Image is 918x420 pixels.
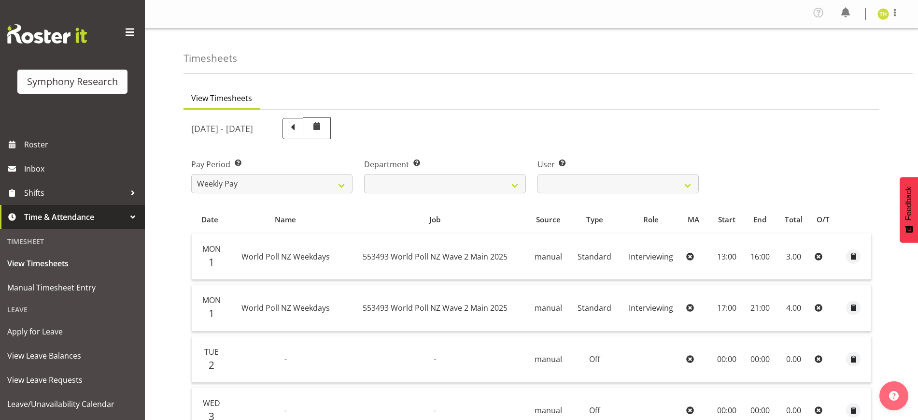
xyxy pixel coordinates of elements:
label: Pay Period [191,159,353,170]
span: View Leave Balances [7,348,138,363]
td: 00:00 [744,336,776,383]
td: 21:00 [744,285,776,331]
a: Manual Timesheet Entry [2,275,142,300]
span: manual [535,354,562,364]
div: Timesheet [2,232,142,251]
td: 13:00 [709,233,744,280]
span: Manual Timesheet Entry [7,280,138,295]
span: View Timesheets [191,92,252,104]
span: Inbox [24,161,140,176]
span: Shifts [24,186,126,200]
span: - [284,405,287,416]
div: Date [197,214,222,225]
span: Roster [24,137,140,152]
div: Role [625,214,677,225]
div: Job [349,214,521,225]
span: 1 [209,255,214,269]
td: Off [570,336,620,383]
div: Name [233,214,338,225]
div: Total [782,214,805,225]
td: 4.00 [776,285,811,331]
span: Tue [204,347,219,357]
span: Time & Attendance [24,210,126,224]
span: 1 [209,306,214,320]
span: View Timesheets [7,256,138,271]
span: - [284,354,287,364]
span: manual [535,405,562,416]
span: - [434,405,436,416]
span: 553493 World Poll NZ Wave 2 Main 2025 [363,251,508,262]
td: 00:00 [709,336,744,383]
div: MA [688,214,704,225]
button: Feedback - Show survey [900,177,918,243]
img: help-xxl-2.png [889,391,899,401]
td: 3.00 [776,233,811,280]
h5: [DATE] - [DATE] [191,123,253,134]
a: View Leave Balances [2,344,142,368]
td: Standard [570,233,620,280]
span: - [434,354,436,364]
div: Symphony Research [27,74,118,89]
div: Leave [2,300,142,319]
img: tristan-healley11868.jpg [877,8,889,20]
span: Mon [202,244,221,254]
span: Wed [203,398,220,408]
span: Feedback [904,187,913,220]
span: World Poll NZ Weekdays [241,251,330,262]
td: 0.00 [776,336,811,383]
div: End [749,214,771,225]
img: Rosterit website logo [7,24,87,43]
a: View Timesheets [2,251,142,275]
label: Department [364,159,525,170]
span: 2 [209,358,214,372]
span: View Leave Requests [7,373,138,387]
span: Interviewing [629,303,673,313]
td: 16:00 [744,233,776,280]
div: Start [715,214,738,225]
div: O/T [817,214,834,225]
label: User [537,159,699,170]
span: Apply for Leave [7,324,138,339]
h4: Timesheets [184,53,237,64]
span: manual [535,251,562,262]
span: World Poll NZ Weekdays [241,303,330,313]
td: 17:00 [709,285,744,331]
span: Leave/Unavailability Calendar [7,397,138,411]
span: manual [535,303,562,313]
div: Source [532,214,564,225]
a: Apply for Leave [2,319,142,344]
a: View Leave Requests [2,368,142,392]
div: Type [575,214,614,225]
span: Interviewing [629,251,673,262]
a: Leave/Unavailability Calendar [2,392,142,416]
span: 553493 World Poll NZ Wave 2 Main 2025 [363,303,508,313]
td: Standard [570,285,620,331]
span: Mon [202,295,221,305]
